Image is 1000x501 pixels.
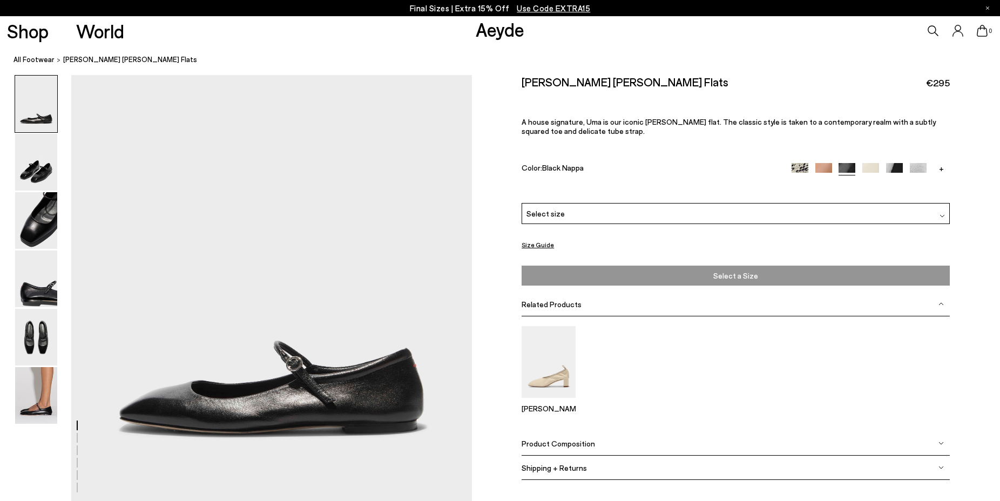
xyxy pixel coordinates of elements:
[15,309,57,365] img: Uma Mary-Jane Flats - Image 5
[940,213,945,219] img: svg%3E
[522,463,587,472] span: Shipping + Returns
[522,439,595,448] span: Product Composition
[522,163,778,175] div: Color:
[988,28,993,34] span: 0
[15,76,57,132] img: Uma Mary-Jane Flats - Image 1
[522,75,728,89] h2: [PERSON_NAME] [PERSON_NAME] Flats
[517,3,590,13] span: Navigate to /collections/ss25-final-sizes
[522,390,576,413] a: Narissa Ruched Pumps [PERSON_NAME]
[522,404,576,413] p: [PERSON_NAME]
[15,192,57,249] img: Uma Mary-Jane Flats - Image 3
[933,163,950,173] a: +
[522,300,582,309] span: Related Products
[522,326,576,398] img: Narissa Ruched Pumps
[542,163,584,172] span: Black Nappa
[938,465,944,470] img: svg%3E
[13,45,1000,75] nav: breadcrumb
[525,269,947,282] span: Select a Size
[926,76,950,90] span: €295
[938,441,944,446] img: svg%3E
[522,238,554,252] button: Size Guide
[76,22,124,40] a: World
[522,266,950,286] button: Select a Size
[522,117,950,136] p: A house signature, Uma is our iconic [PERSON_NAME] flat. The classic style is taken to a contempo...
[7,22,49,40] a: Shop
[526,208,565,219] span: Select size
[13,54,55,65] a: All Footwear
[63,54,197,65] span: [PERSON_NAME] [PERSON_NAME] Flats
[15,367,57,424] img: Uma Mary-Jane Flats - Image 6
[15,134,57,191] img: Uma Mary-Jane Flats - Image 2
[476,18,524,40] a: Aeyde
[410,2,591,15] p: Final Sizes | Extra 15% Off
[977,25,988,37] a: 0
[938,301,944,307] img: svg%3E
[15,250,57,307] img: Uma Mary-Jane Flats - Image 4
